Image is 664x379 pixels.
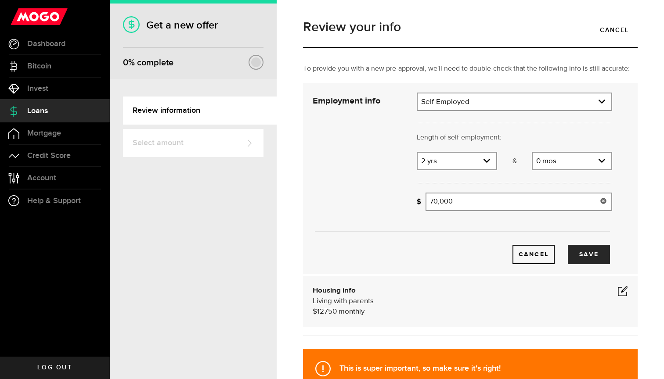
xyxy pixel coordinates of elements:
p: & [497,156,532,167]
a: expand select [418,93,611,110]
span: Account [27,174,56,182]
a: expand select [533,153,611,169]
a: Review information [123,97,277,125]
span: Living with parents [313,297,374,305]
span: Log out [37,365,72,371]
h1: Review your info [303,21,638,34]
span: Invest [27,85,48,93]
button: Save [568,245,610,264]
span: Credit Score [27,152,71,160]
span: monthly [339,308,364,315]
strong: Employment info [313,97,380,105]
p: To provide you with a new pre-approval, we'll need to double-check that the following info is sti... [303,64,638,74]
span: Help & Support [27,197,81,205]
button: Open LiveChat chat widget [7,4,33,30]
b: Housing info [313,287,356,294]
a: expand select [418,153,496,169]
span: Dashboard [27,40,65,48]
span: $ [313,308,317,315]
a: Cancel [591,21,638,39]
span: Loans [27,107,48,115]
div: % complete [123,55,173,71]
button: Cancel [512,245,555,264]
span: 0 [123,57,128,68]
span: 12750 [317,308,337,315]
span: Bitcoin [27,62,51,70]
p: Length of self-employment: [417,132,612,143]
strong: This is super important, so make sure it's right! [339,364,501,373]
h1: Get a new offer [123,19,263,32]
span: Mortgage [27,129,61,137]
a: Select amount [123,129,263,157]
